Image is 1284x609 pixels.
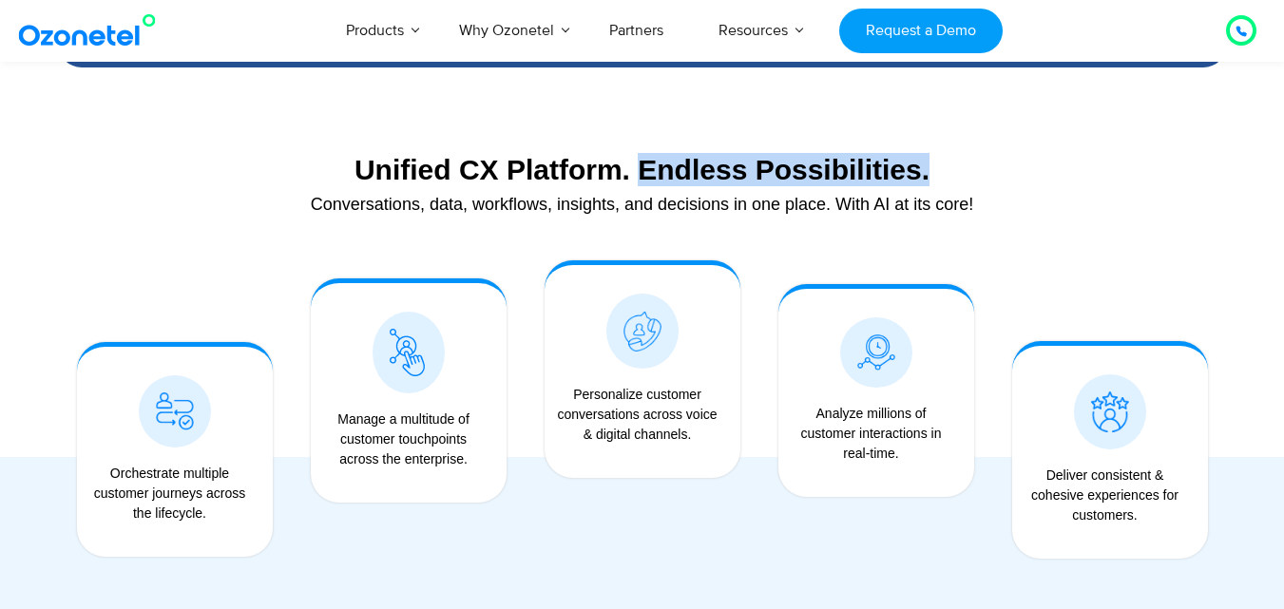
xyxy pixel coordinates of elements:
[67,196,1217,213] div: Conversations, data, workflows, insights, and decisions in one place. With AI at its core!
[788,404,955,464] div: Analyze millions of customer interactions in real-time.
[320,409,488,469] div: Manage a multitude of customer touchpoints across the enterprise.
[67,153,1217,186] div: Unified CX Platform. Endless Possibilities.
[839,9,1002,53] a: Request a Demo
[554,385,721,445] div: Personalize customer conversations across voice & digital channels.
[1022,466,1189,525] div: Deliver consistent & cohesive experiences for customers.
[86,464,254,523] div: Orchestrate multiple customer journeys across the lifecycle.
